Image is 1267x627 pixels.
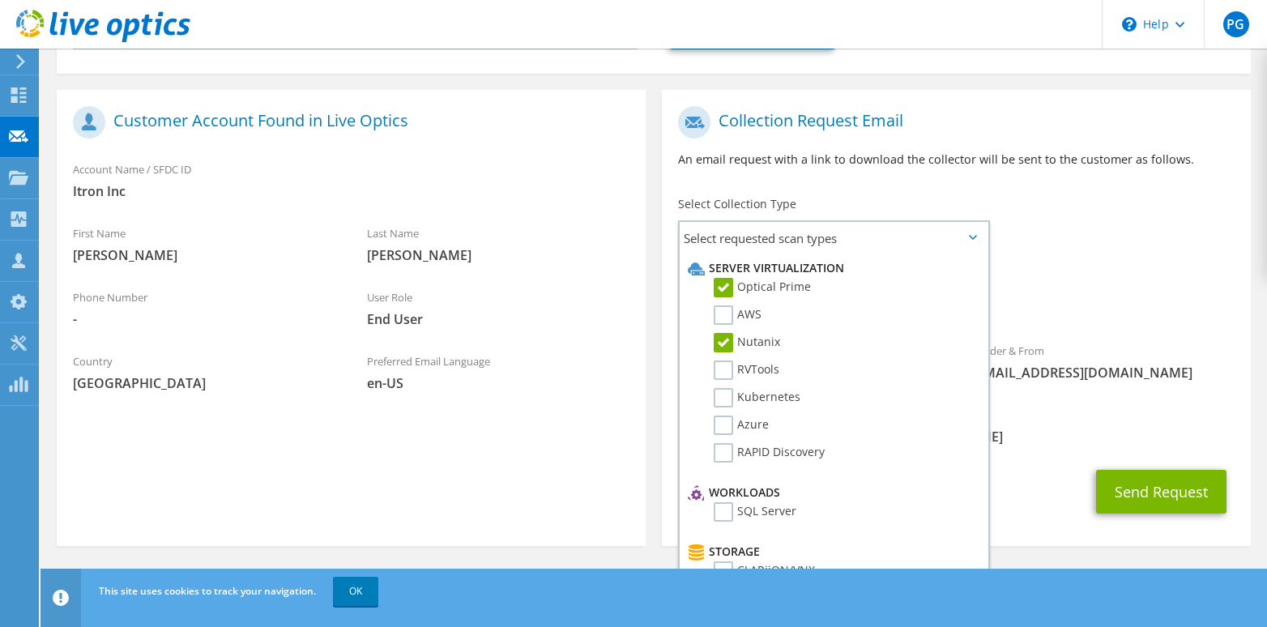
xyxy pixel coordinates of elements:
div: Sender & From [956,334,1250,390]
span: Itron Inc [73,182,629,200]
label: SQL Server [714,502,796,522]
div: Phone Number [57,280,351,336]
label: Select Collection Type [678,196,796,212]
div: Last Name [351,216,645,272]
div: Account Name / SFDC ID [57,152,646,208]
h1: Collection Request Email [678,106,1226,139]
a: OK [333,577,378,606]
label: AWS [714,305,761,325]
div: Country [57,344,351,400]
li: Storage [684,542,979,561]
label: RVTools [714,360,779,380]
div: Requested Collections [662,261,1251,326]
label: CLARiiON/VNX [714,561,815,581]
li: Server Virtualization [684,258,979,278]
span: This site uses cookies to track your navigation. [99,584,316,598]
span: End User [367,310,629,328]
span: Select requested scan types [680,222,988,254]
label: Nutanix [714,333,780,352]
label: Kubernetes [714,388,800,407]
span: [PERSON_NAME] [367,246,629,264]
div: User Role [351,280,645,336]
div: CC & Reply To [662,398,1251,454]
svg: \n [1122,17,1137,32]
div: To [662,334,956,390]
button: Send Request [1096,470,1226,514]
div: First Name [57,216,351,272]
li: Workloads [684,483,979,502]
span: en-US [367,374,629,392]
p: An email request with a link to download the collector will be sent to the customer as follows. [678,151,1235,168]
label: Optical Prime [714,278,811,297]
h1: Customer Account Found in Live Optics [73,106,621,139]
span: - [73,310,335,328]
label: Azure [714,416,769,435]
span: [EMAIL_ADDRESS][DOMAIN_NAME] [972,364,1234,382]
div: Preferred Email Language [351,344,645,400]
span: [PERSON_NAME] [73,246,335,264]
span: [GEOGRAPHIC_DATA] [73,374,335,392]
label: RAPID Discovery [714,443,825,463]
span: PG [1223,11,1249,37]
